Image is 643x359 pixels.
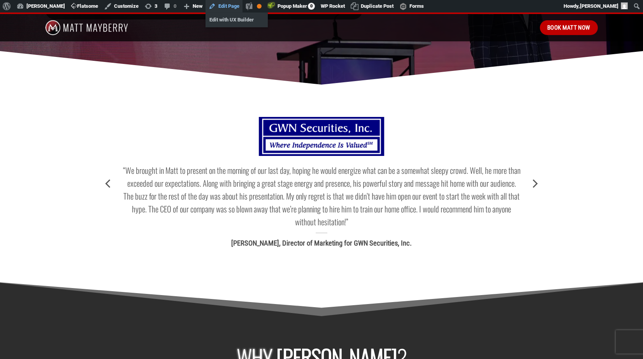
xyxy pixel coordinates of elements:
span: Book Matt Now [547,23,590,32]
span: 0 [308,3,315,10]
button: Next [527,169,541,198]
img: Matt Mayberry [45,14,128,41]
button: Previous [102,169,116,198]
a: Edit with UX Builder [206,15,268,25]
h4: “We brought in Matt to present on the morning of our last day, hoping he would energize what can ... [121,164,522,228]
span: [PERSON_NAME] [580,3,618,9]
div: OK [257,4,262,9]
strong: [PERSON_NAME], Director of Marketing for GWN Securities, Inc. [231,239,412,247]
img: GWN LOGO [255,117,388,156]
a: Book Matt Now [540,20,598,35]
